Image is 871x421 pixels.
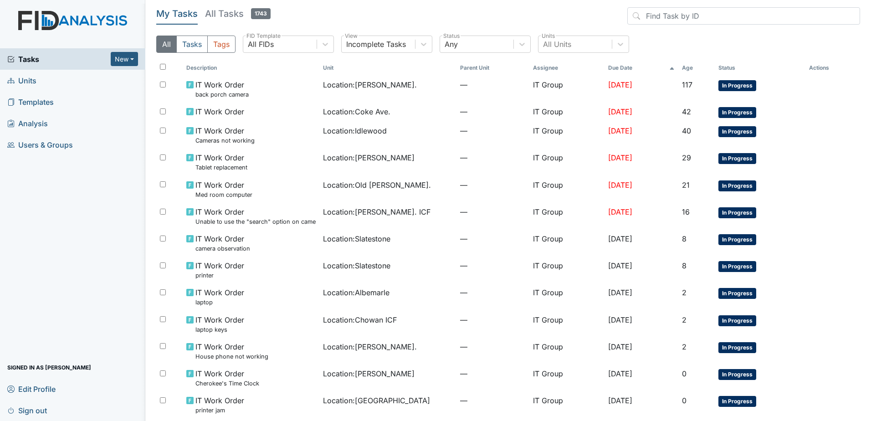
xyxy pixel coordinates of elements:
span: IT Work Order laptop [195,287,244,307]
small: Tablet replacement [195,163,247,172]
span: Location : Slatestone [323,233,390,244]
span: Location : [PERSON_NAME] [323,152,415,163]
span: IT Work Order laptop keys [195,314,244,334]
span: IT Work Order Med room computer [195,180,252,199]
span: Location : Coke Ave. [323,106,390,117]
span: — [460,233,526,244]
small: camera observation [195,244,250,253]
span: — [460,180,526,190]
span: Analysis [7,116,48,130]
th: Toggle SortBy [183,60,320,76]
span: 40 [682,126,691,135]
span: — [460,260,526,271]
span: — [460,341,526,352]
span: IT Work Order Tablet replacement [195,152,247,172]
span: [DATE] [608,315,632,324]
span: 0 [682,369,687,378]
span: 2 [682,315,687,324]
small: laptop keys [195,325,244,334]
span: IT Work Order Cherokee's Time Clock [195,368,259,388]
span: [DATE] [608,180,632,190]
input: Toggle All Rows Selected [160,64,166,70]
td: IT Group [529,391,604,418]
span: 2 [682,288,687,297]
span: In Progress [718,107,756,118]
small: Cherokee's Time Clock [195,379,259,388]
span: [DATE] [608,342,632,351]
div: All FIDs [248,39,274,50]
span: In Progress [718,315,756,326]
span: [DATE] [608,80,632,89]
span: IT Work Order House phone not working [195,341,268,361]
span: IT Work Order camera observation [195,233,250,253]
span: IT Work Order printer jam [195,395,244,415]
div: Any [445,39,458,50]
span: Location : [PERSON_NAME]. [323,79,417,90]
small: back porch camera [195,90,249,99]
span: 42 [682,107,691,116]
span: Location : Albemarle [323,287,389,298]
td: IT Group [529,122,604,149]
span: 0 [682,396,687,405]
span: In Progress [718,126,756,137]
button: Tasks [176,36,208,53]
td: IT Group [529,257,604,283]
th: Assignee [529,60,604,76]
span: [DATE] [608,153,632,162]
td: IT Group [529,103,604,122]
span: 16 [682,207,690,216]
span: Location : [PERSON_NAME]. [323,341,417,352]
small: Med room computer [195,190,252,199]
span: Location : Chowan ICF [323,314,397,325]
span: In Progress [718,342,756,353]
span: In Progress [718,288,756,299]
th: Toggle SortBy [319,60,456,76]
th: Toggle SortBy [715,60,805,76]
div: Incomplete Tasks [346,39,406,50]
th: Toggle SortBy [678,60,715,76]
span: 2 [682,342,687,351]
th: Actions [805,60,851,76]
span: — [460,125,526,136]
span: Location : Idlewood [323,125,387,136]
span: In Progress [718,369,756,380]
a: Tasks [7,54,111,65]
small: laptop [195,298,244,307]
span: [DATE] [608,234,632,243]
span: Templates [7,95,54,109]
small: Unable to use the "search" option on cameras. [195,217,316,226]
td: IT Group [529,203,604,230]
td: IT Group [529,283,604,310]
span: In Progress [718,153,756,164]
span: [DATE] [608,126,632,135]
button: Tags [207,36,236,53]
span: 29 [682,153,691,162]
td: IT Group [529,365,604,391]
th: Toggle SortBy [456,60,529,76]
td: IT Group [529,76,604,103]
span: 1743 [251,8,271,19]
span: [DATE] [608,261,632,270]
td: IT Group [529,338,604,365]
span: [DATE] [608,288,632,297]
span: In Progress [718,80,756,91]
td: IT Group [529,149,604,175]
span: [DATE] [608,396,632,405]
span: In Progress [718,261,756,272]
button: All [156,36,177,53]
div: All Units [543,39,571,50]
span: 21 [682,180,690,190]
input: Find Task by ID [627,7,860,25]
span: Signed in as [PERSON_NAME] [7,360,91,375]
span: [DATE] [608,207,632,216]
td: IT Group [529,230,604,257]
span: Sign out [7,403,47,417]
span: — [460,152,526,163]
span: Units [7,73,36,87]
span: [DATE] [608,107,632,116]
span: Location : [PERSON_NAME]. ICF [323,206,430,217]
td: IT Group [529,176,604,203]
span: — [460,368,526,379]
span: In Progress [718,207,756,218]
